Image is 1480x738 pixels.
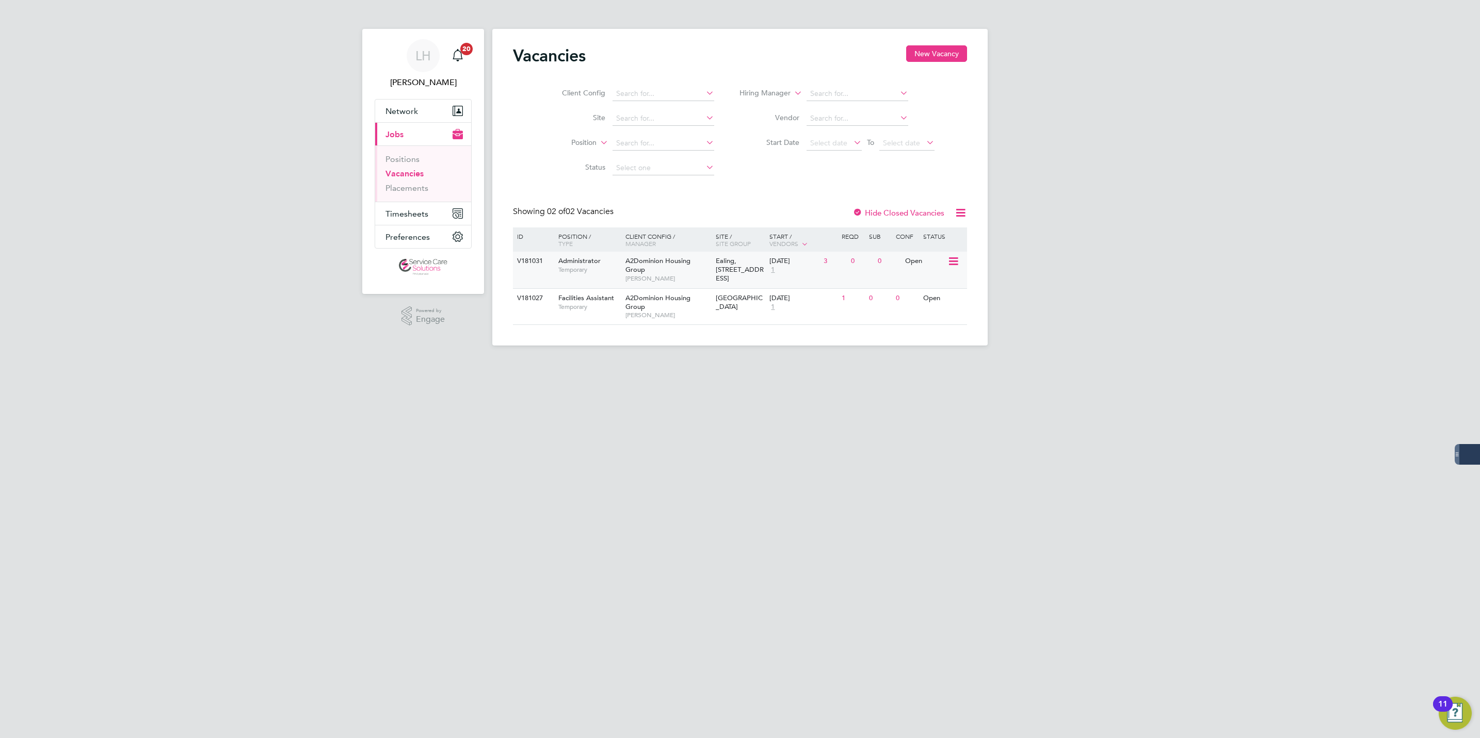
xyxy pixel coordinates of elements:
[613,111,714,126] input: Search for...
[921,227,966,245] div: Status
[625,293,690,311] span: A2Dominion Housing Group
[399,259,447,275] img: servicecare-logo-retina.png
[716,293,763,311] span: [GEOGRAPHIC_DATA]
[385,232,430,242] span: Preferences
[893,289,920,308] div: 0
[767,227,839,253] div: Start /
[731,88,791,99] label: Hiring Manager
[903,252,947,271] div: Open
[613,87,714,101] input: Search for...
[415,49,431,62] span: LH
[514,227,551,245] div: ID
[558,303,620,311] span: Temporary
[769,303,776,311] span: 1
[625,274,711,283] span: [PERSON_NAME]
[375,202,471,225] button: Timesheets
[537,138,597,148] label: Position
[625,239,656,248] span: Manager
[416,315,445,324] span: Engage
[713,227,767,252] div: Site /
[385,154,420,164] a: Positions
[375,259,472,275] a: Go to home page
[769,239,798,248] span: Vendors
[769,257,818,266] div: [DATE]
[401,306,445,326] a: Powered byEngage
[625,311,711,319] span: [PERSON_NAME]
[807,87,908,101] input: Search for...
[1438,704,1447,717] div: 11
[375,100,471,122] button: Network
[416,306,445,315] span: Powered by
[848,252,875,271] div: 0
[547,206,614,217] span: 02 Vacancies
[558,256,601,265] span: Administrator
[821,252,848,271] div: 3
[546,88,605,97] label: Client Config
[883,138,920,147] span: Select date
[375,123,471,145] button: Jobs
[921,289,966,308] div: Open
[716,239,751,248] span: Site Group
[385,183,428,193] a: Placements
[513,206,616,217] div: Showing
[385,169,424,178] a: Vacancies
[558,266,620,274] span: Temporary
[716,256,764,283] span: Ealing, [STREET_ADDRESS]
[514,289,551,308] div: V181027
[1439,697,1472,730] button: Open Resource Center, 11 new notifications
[514,252,551,271] div: V181031
[460,43,473,55] span: 20
[385,129,404,139] span: Jobs
[385,106,418,116] span: Network
[385,209,428,219] span: Timesheets
[546,162,605,172] label: Status
[625,256,690,274] span: A2Dominion Housing Group
[613,136,714,151] input: Search for...
[375,39,472,89] a: LH[PERSON_NAME]
[375,76,472,89] span: Lewis Hodson
[362,29,484,294] nav: Main navigation
[551,227,623,252] div: Position /
[623,227,713,252] div: Client Config /
[613,161,714,175] input: Select one
[558,239,573,248] span: Type
[866,227,893,245] div: Sub
[839,289,866,308] div: 1
[864,136,877,149] span: To
[839,227,866,245] div: Reqd
[558,293,614,302] span: Facilities Assistant
[740,113,799,122] label: Vendor
[769,266,776,274] span: 1
[875,252,902,271] div: 0
[852,208,944,218] label: Hide Closed Vacancies
[893,227,920,245] div: Conf
[906,45,967,62] button: New Vacancy
[769,294,836,303] div: [DATE]
[866,289,893,308] div: 0
[546,113,605,122] label: Site
[375,225,471,248] button: Preferences
[513,45,586,66] h2: Vacancies
[375,145,471,202] div: Jobs
[807,111,908,126] input: Search for...
[547,206,566,217] span: 02 of
[740,138,799,147] label: Start Date
[447,39,468,72] a: 20
[810,138,847,147] span: Select date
